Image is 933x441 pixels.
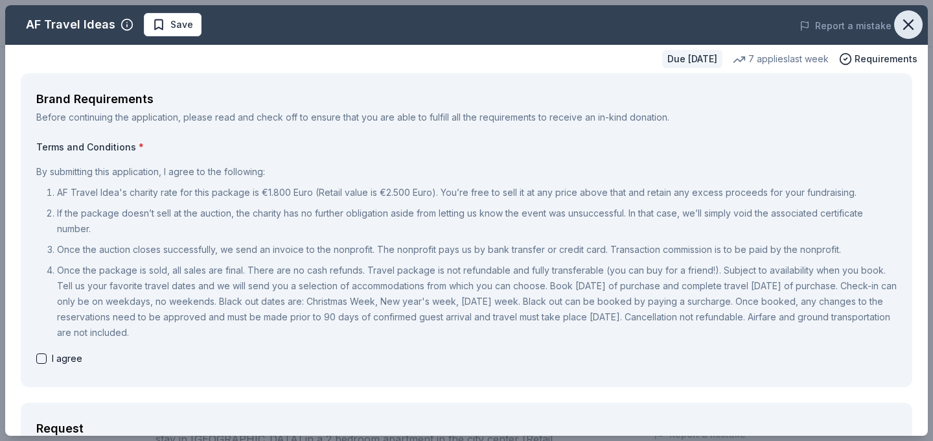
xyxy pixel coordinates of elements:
[839,51,917,67] button: Requirements
[36,164,897,180] p: By submitting this application, I agree to the following:
[36,418,897,439] div: Request
[36,141,897,154] label: Terms and Conditions
[855,51,917,67] span: Requirements
[57,263,897,340] p: Once the package is sold, all sales are final. There are no cash refunds. Travel package is not r...
[57,185,897,200] p: AF Travel Idea's charity rate for this package is €1.800 Euro (Retail value is €2.500 Euro). You’...
[800,18,892,34] button: Report a mistake
[57,242,897,257] p: Once the auction closes successfully, we send an invoice to the nonprofit. The nonprofit pays us ...
[36,110,897,125] div: Before continuing the application, please read and check off to ensure that you are able to fulfi...
[26,14,115,35] div: AF Travel Ideas
[662,50,722,68] div: Due [DATE]
[36,89,897,110] div: Brand Requirements
[52,351,82,366] span: I agree
[144,13,202,36] button: Save
[733,51,829,67] div: 7 applies last week
[170,17,193,32] span: Save
[57,206,897,237] p: If the package doesn’t sell at the auction, the charity has no further obligation aside from lett...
